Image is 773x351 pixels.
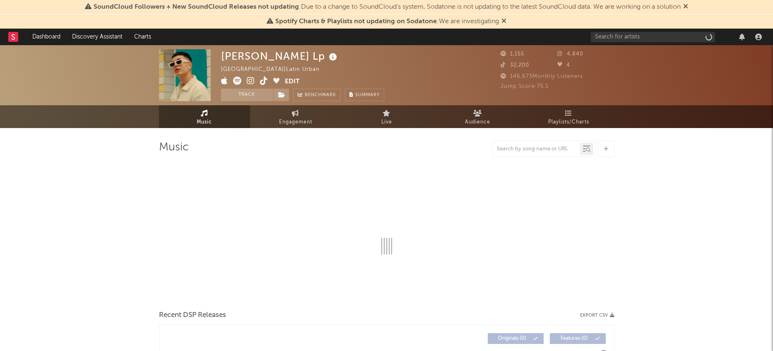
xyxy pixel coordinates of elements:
span: Jump Score: 75.5 [501,84,549,89]
a: Charts [128,29,157,45]
a: Discovery Assistant [66,29,128,45]
a: Dashboard [26,29,66,45]
span: Originals ( 0 ) [493,336,531,341]
span: SoundCloud Followers + New SoundCloud Releases not updating [94,4,299,10]
span: Recent DSP Releases [159,310,226,320]
input: Search by song name or URL [493,146,580,153]
span: 146,673 Monthly Listeners [501,74,583,79]
span: 4,840 [557,51,583,57]
span: Dismiss [501,18,506,25]
button: Features(0) [550,333,606,344]
span: Music [197,117,212,127]
span: 1,155 [501,51,524,57]
a: Engagement [250,105,341,128]
span: Audience [465,117,490,127]
span: Dismiss [683,4,688,10]
a: Music [159,105,250,128]
span: Playlists/Charts [548,117,589,127]
a: Live [341,105,432,128]
input: Search for artists [591,32,715,42]
button: Track [221,89,273,101]
span: Spotify Charts & Playlists not updating on Sodatone [275,18,437,25]
span: : We are investigating [275,18,499,25]
a: Playlists/Charts [523,105,614,128]
span: 32,200 [501,63,529,68]
button: Summary [345,89,384,101]
a: Benchmark [293,89,341,101]
span: : Due to a change to SoundCloud's system, Sodatone is not updating to the latest SoundCloud data.... [94,4,681,10]
span: 4 [557,63,570,68]
button: Export CSV [580,313,614,318]
div: [GEOGRAPHIC_DATA] | Latin Urban [221,65,329,75]
span: Engagement [279,117,312,127]
span: Benchmark [305,90,336,100]
span: Live [381,117,392,127]
a: Audience [432,105,523,128]
span: Features ( 0 ) [555,336,593,341]
div: [PERSON_NAME] Lp [221,49,339,63]
button: Edit [285,77,300,87]
button: Originals(0) [488,333,544,344]
span: Summary [355,93,380,97]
